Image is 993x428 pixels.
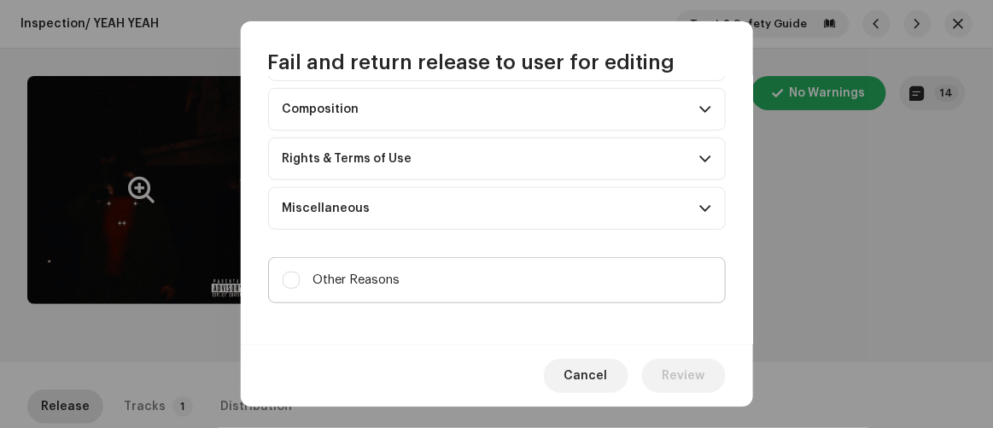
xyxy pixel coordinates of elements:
span: Cancel [564,359,608,393]
span: Review [663,359,705,393]
button: Cancel [544,359,628,393]
div: Composition [283,103,359,116]
div: Rights & Terms of Use [283,152,412,166]
p-accordion-header: Composition [268,88,726,131]
p-accordion-header: Rights & Terms of Use [268,138,726,180]
span: Fail and return release to user for editing [268,49,675,76]
button: Review [642,359,726,393]
p-accordion-header: Miscellaneous [268,187,726,230]
span: Other Reasons [313,271,400,290]
div: Miscellaneous [283,202,371,215]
